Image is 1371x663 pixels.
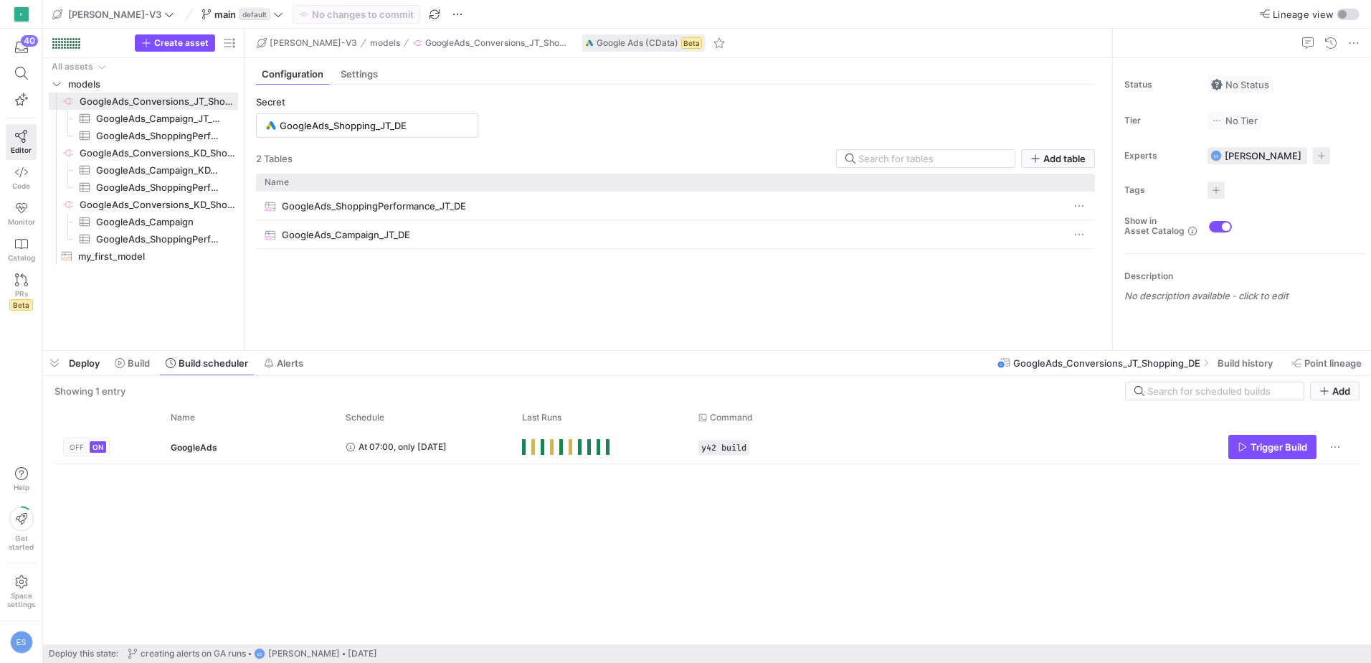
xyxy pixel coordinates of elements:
button: creating alerts on GA runsES[PERSON_NAME][DATE] [124,644,381,663]
span: Editor [11,146,32,154]
span: Google Ads (CData) [597,38,678,48]
a: Catalog [6,232,37,268]
span: No Status [1211,79,1269,90]
span: models [68,76,236,93]
span: Add [1332,385,1350,397]
button: No tierNo Tier [1208,111,1261,130]
span: GoogleAds_Campaign_JT_DE [282,221,410,249]
span: Catalog [8,253,35,262]
button: Alerts [257,351,310,375]
span: [PERSON_NAME]-V3 [68,9,161,20]
div: Secret [256,96,478,108]
span: GoogleAds_Conversions_KD_Shopping_DE​​​​​​​​ [80,197,236,213]
span: GoogleAds [171,431,217,464]
a: GoogleAds_Conversions_KD_Shopping_DE​​​​​​​​ [49,196,238,213]
div: Press SPACE to select this row. [49,127,238,144]
div: Showing 1 entry [54,385,125,397]
div: Press SPACE to select this row. [49,213,238,230]
button: Build history [1211,351,1282,375]
button: Help [6,461,37,498]
div: Press SPACE to select this row. [49,230,238,248]
div: 40 [21,35,38,47]
span: GoogleAds_Campaign​​​​​​​​​ [96,214,222,230]
img: undefined [585,39,594,47]
span: GoogleAds_ShoppingPerformance​​​​​​​​​ [96,231,222,248]
div: Press SPACE to select this row. [49,93,238,110]
a: Code [6,160,37,196]
span: Code [12,182,30,190]
button: Add table [1021,149,1095,168]
span: Beta [681,37,702,49]
span: GoogleAds_Conversions_JT_Shopping_DE [425,38,570,48]
button: Trigger Build [1228,435,1317,459]
a: GoogleAds_Conversions_KD_Shopping_AT​​​​​​​​ [49,144,238,161]
span: default [239,9,270,20]
span: GoogleAds_ShoppingPerformance_JT_DE [282,192,466,220]
span: main [214,9,236,20]
span: [PERSON_NAME] [1225,150,1301,161]
span: Beta [9,299,33,311]
button: No statusNo Status [1208,75,1273,94]
span: No Tier [1211,115,1258,126]
div: Press SPACE to select this row. [49,75,238,93]
a: GoogleAds_Campaign_JT_DE​​​​​​​​​ [49,110,238,127]
img: undefined [265,120,277,131]
span: Experts [1124,151,1196,161]
a: Editor [6,124,37,160]
button: Create asset [135,34,215,52]
div: Press SPACE to select this row. [49,196,238,213]
button: Point lineage [1285,351,1368,375]
span: 2 Table [256,153,288,164]
span: [PERSON_NAME] [268,649,340,659]
div: Press SPACE to select this row. [49,248,238,265]
div: Press SPACE to select this row. [49,144,238,161]
div: Press SPACE to select this row. [49,110,238,127]
a: GoogleAds_ShoppingPerformance_JT_DE​​​​​​​​​ [49,127,238,144]
span: Help [12,483,30,492]
span: creating alerts on GA runs [141,649,246,659]
span: Schedule [346,413,384,423]
span: s [288,153,293,164]
span: models [370,38,400,48]
div: ES [254,648,265,659]
span: GoogleAds_Campaign_JT_DE​​​​​​​​​ [96,110,222,127]
a: K [6,2,37,27]
span: GoogleAds_Conversions_JT_Shopping_DE​​​​​​​​ [80,93,236,110]
button: Add [1310,382,1360,400]
div: K [14,7,29,22]
div: ES [10,631,33,654]
span: GoogleAds_ShoppingPerformance_KD_AT​​​​​​​​​ [96,179,222,196]
div: Press SPACE to select this row. [49,161,238,179]
button: models [366,34,404,52]
span: GoogleAds_Conversions_JT_Shopping_DE [1013,357,1200,369]
button: [PERSON_NAME]-V3 [49,5,178,24]
input: Search for a secret [280,120,469,131]
span: Deploy this state: [49,649,118,659]
button: Build [108,351,156,375]
span: GoogleAds_Campaign_KD_AT​​​​​​​​​ [96,162,222,179]
span: GoogleAds_ShoppingPerformance_JT_DE​​​​​​​​​ [96,128,222,144]
span: Get started [9,534,34,551]
span: Create asset [154,38,209,48]
span: Show in Asset Catalog [1124,216,1185,236]
span: Build history [1218,357,1273,369]
span: Trigger Build [1251,441,1307,453]
span: Lineage view [1273,9,1334,20]
span: OFF [70,443,84,451]
button: ES [6,627,37,657]
a: GoogleAds_Campaign​​​​​​​​​ [49,213,238,230]
img: No tier [1211,115,1223,126]
div: Press SPACE to select this row. [54,430,1360,464]
span: Last Runs [522,413,561,423]
span: Name [265,177,289,187]
button: GoogleAds_Conversions_JT_Shopping_DE [409,34,574,52]
div: All assets [52,62,93,72]
span: [DATE] [348,649,377,659]
span: ON [92,443,103,451]
span: Deploy [69,357,100,369]
a: GoogleAds_Conversions_JT_Shopping_DE​​​​​​​​ [49,93,238,110]
span: Build scheduler [179,357,248,369]
button: maindefault [198,5,287,24]
span: Status [1124,80,1196,90]
a: GoogleAds_ShoppingPerformance_KD_AT​​​​​​​​​ [49,179,238,196]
